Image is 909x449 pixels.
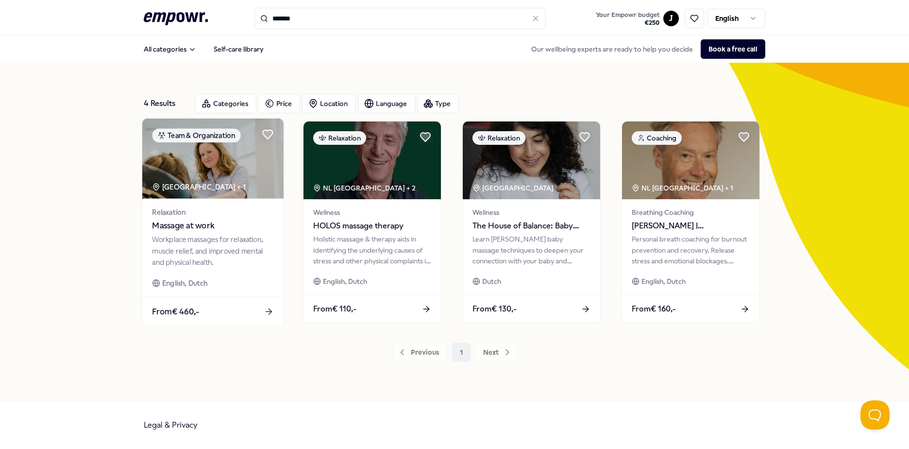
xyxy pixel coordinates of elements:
span: Dutch [482,276,501,287]
a: package imageTeam & Organization[GEOGRAPHIC_DATA] + 1RelaxationMassage at workWorkplace massages ... [142,118,285,327]
div: Workplace massages for relaxation, muscle relief, and improved mental and physical health. [152,234,273,268]
span: HOLOS massage therapy [313,220,431,232]
div: Relaxation [472,131,525,145]
button: Location [302,94,356,113]
button: Language [358,94,415,113]
span: € 250 [596,19,659,27]
a: Self-care library [206,39,271,59]
a: package imageRelaxationNL [GEOGRAPHIC_DATA] + 2WellnessHOLOS massage therapyHolistic massage & th... [303,121,441,323]
button: Your Empowr budget€250 [594,9,661,29]
div: NL [GEOGRAPHIC_DATA] + 2 [313,183,416,193]
div: Personal breath coaching for burnout prevention and recovery. Release stress and emotional blocka... [632,234,750,266]
div: Our wellbeing experts are ready to help you decide [523,39,765,59]
a: package imageRelaxation[GEOGRAPHIC_DATA] WellnessThe House of Balance: Baby massage at homeLearn ... [462,121,601,323]
div: [GEOGRAPHIC_DATA] [472,183,555,193]
a: Legal & Privacy [144,420,198,430]
span: Wellness [313,207,431,218]
span: English, Dutch [162,277,208,289]
a: package imageCoachingNL [GEOGRAPHIC_DATA] + 1Breathing Coaching[PERSON_NAME] | [DOMAIN_NAME][GEOG... [622,121,760,323]
img: package image [463,121,600,199]
button: All categories [136,39,204,59]
span: Wellness [472,207,590,218]
span: From € 460,- [152,305,199,318]
button: Book a free call [701,39,765,59]
div: Holistic massage & therapy aids in identifying the underlying causes of stress and other physical... [313,234,431,266]
div: NL [GEOGRAPHIC_DATA] + 1 [632,183,733,193]
span: Your Empowr budget [596,11,659,19]
img: package image [303,121,441,199]
div: Coaching [632,131,682,145]
img: package image [622,121,759,199]
span: Breathing Coaching [632,207,750,218]
button: Categories [195,94,256,113]
button: J [663,11,679,26]
span: The House of Balance: Baby massage at home [472,220,590,232]
nav: Main [136,39,271,59]
div: 4 Results [144,94,187,113]
div: Team & Organization [152,128,240,142]
div: Learn [PERSON_NAME] baby massage techniques to deepen your connection with your baby and promote ... [472,234,590,266]
span: English, Dutch [323,276,367,287]
span: [PERSON_NAME] | [DOMAIN_NAME][GEOGRAPHIC_DATA] [632,220,750,232]
span: English, Dutch [641,276,686,287]
span: From € 110,- [313,303,356,315]
iframe: Help Scout Beacon - Open [860,400,890,430]
span: From € 160,- [632,303,676,315]
button: Type [417,94,459,113]
span: Relaxation [152,207,273,218]
a: Your Empowr budget€250 [592,8,663,29]
span: Massage at work [152,220,273,232]
button: Price [258,94,300,113]
span: From € 130,- [472,303,517,315]
img: package image [142,119,284,199]
input: Search for products, categories or subcategories [254,8,546,29]
div: Relaxation [313,131,366,145]
div: [GEOGRAPHIC_DATA] + 1 [152,181,246,192]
